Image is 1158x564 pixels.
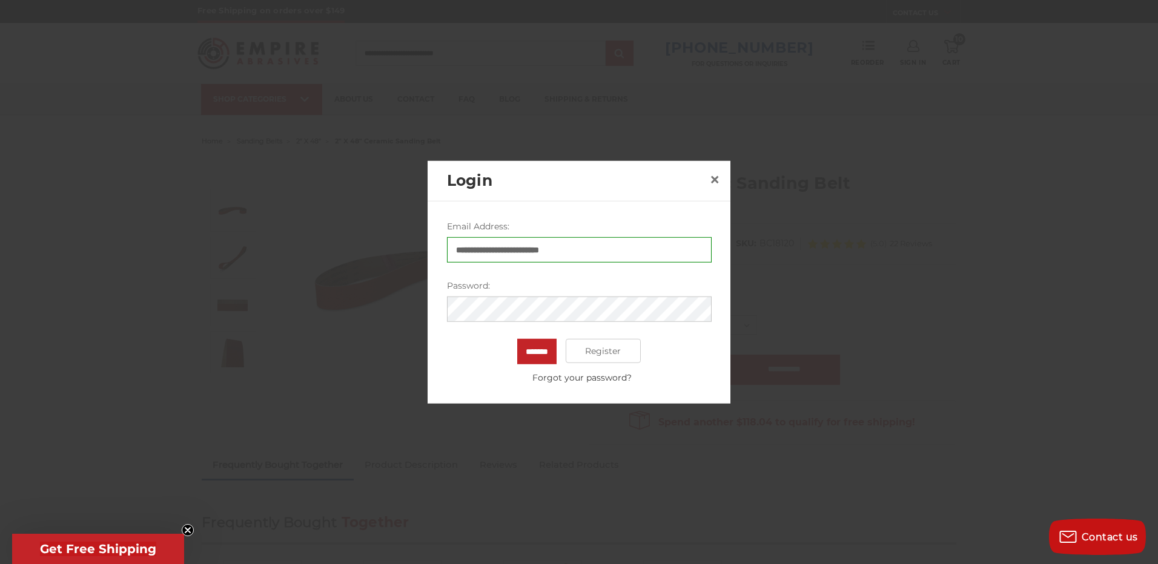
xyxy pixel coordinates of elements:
[1049,519,1146,555] button: Contact us
[566,339,641,363] a: Register
[453,372,711,384] a: Forgot your password?
[447,220,712,233] label: Email Address:
[40,542,156,556] span: Get Free Shipping
[705,169,724,189] a: Close
[1082,531,1138,543] span: Contact us
[12,534,184,564] div: Get Free ShippingClose teaser
[447,169,705,192] h2: Login
[182,524,194,536] button: Close teaser
[709,167,720,191] span: ×
[447,280,712,292] label: Password:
